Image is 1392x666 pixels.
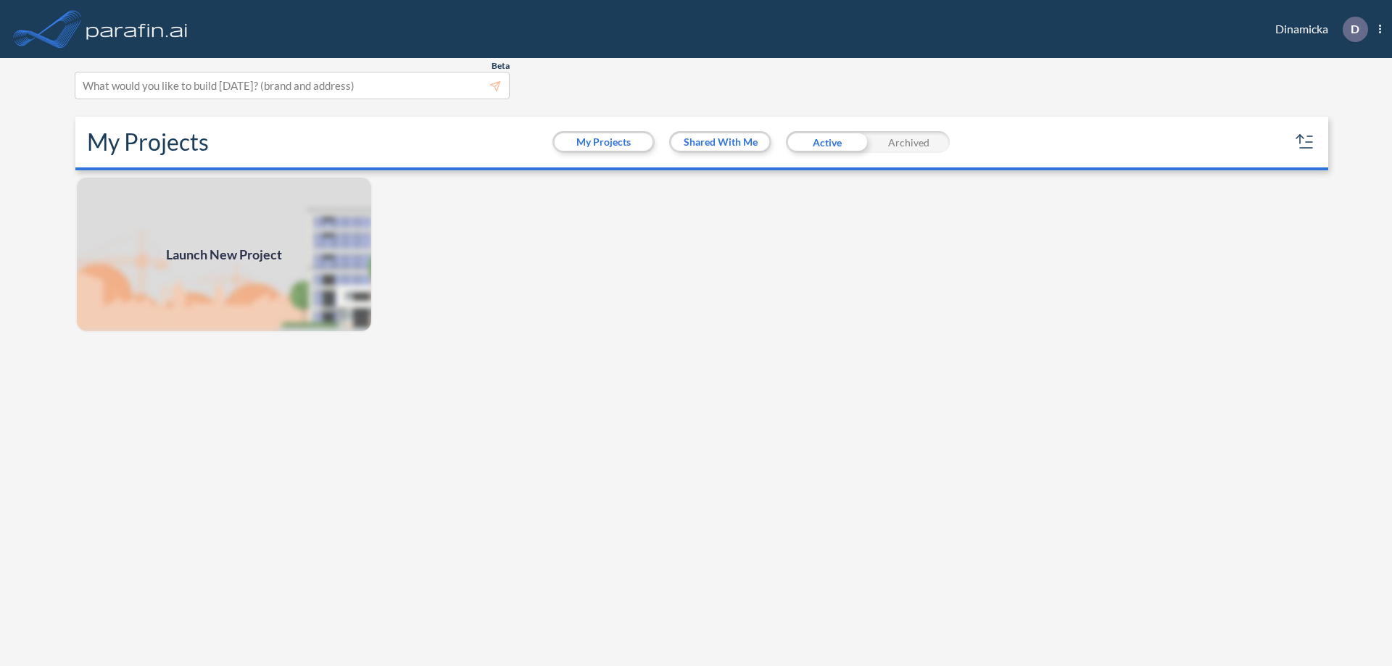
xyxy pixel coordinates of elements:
[1254,17,1381,42] div: Dinamicka
[1351,22,1359,36] p: D
[555,133,652,151] button: My Projects
[75,176,373,333] img: add
[75,176,373,333] a: Launch New Project
[786,131,868,153] div: Active
[868,131,950,153] div: Archived
[1293,130,1317,154] button: sort
[83,14,191,43] img: logo
[671,133,769,151] button: Shared With Me
[166,245,282,265] span: Launch New Project
[87,128,209,156] h2: My Projects
[492,60,510,72] span: Beta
